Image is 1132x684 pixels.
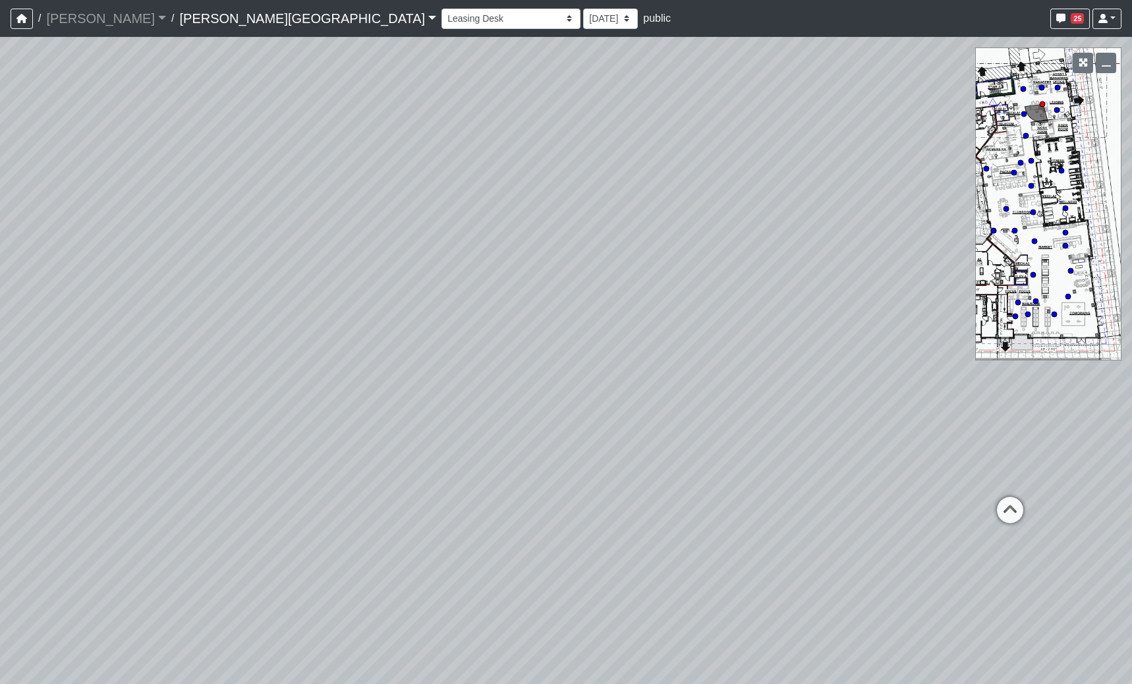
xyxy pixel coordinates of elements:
a: [PERSON_NAME][GEOGRAPHIC_DATA] [179,5,436,32]
a: [PERSON_NAME] [46,5,166,32]
span: / [33,5,46,32]
span: 25 [1071,13,1084,24]
iframe: Ybug feedback widget [10,658,88,684]
button: 25 [1050,9,1090,29]
span: / [166,5,179,32]
span: public [643,13,671,24]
